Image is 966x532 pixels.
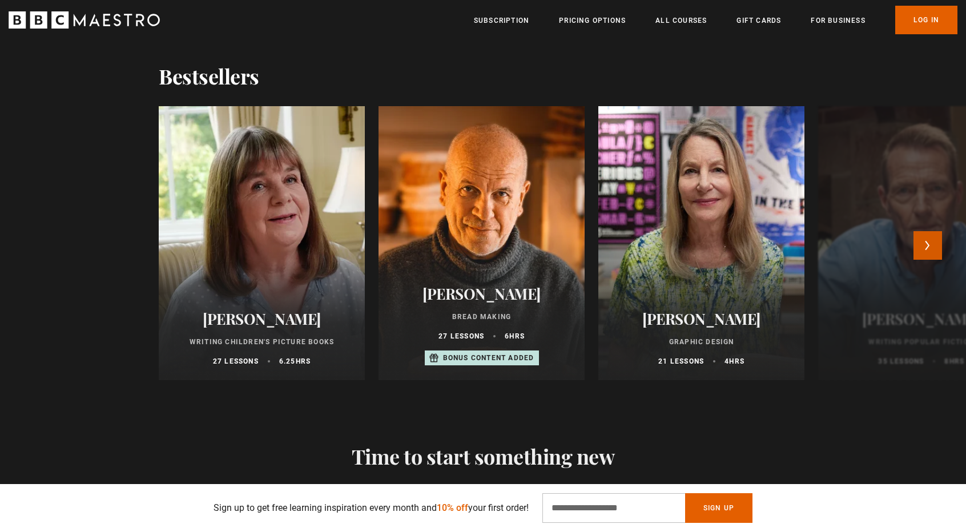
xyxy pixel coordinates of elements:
[9,11,160,29] svg: BBC Maestro
[379,106,585,380] a: [PERSON_NAME] Bread Making 27 lessons 6hrs Bonus content added
[612,337,791,347] p: Graphic Design
[279,356,311,366] p: 6.25
[655,15,707,26] a: All Courses
[438,331,484,341] p: 27 lessons
[214,501,529,515] p: Sign up to get free learning inspiration every month and your first order!
[296,357,311,365] abbr: hrs
[437,502,468,513] span: 10% off
[474,6,957,34] nav: Primary
[729,357,744,365] abbr: hrs
[172,337,351,347] p: Writing Children's Picture Books
[213,356,259,366] p: 27 lessons
[159,64,259,88] h2: Bestsellers
[949,357,965,365] abbr: hrs
[736,15,781,26] a: Gift Cards
[443,353,534,363] p: Bonus content added
[474,15,529,26] a: Subscription
[392,285,571,303] h2: [PERSON_NAME]
[685,493,752,523] button: Sign Up
[392,312,571,322] p: Bread Making
[505,331,525,341] p: 6
[598,106,804,380] a: [PERSON_NAME] Graphic Design 21 lessons 4hrs
[658,356,704,366] p: 21 lessons
[559,15,626,26] a: Pricing Options
[159,444,807,468] h2: Time to start something new
[172,310,351,328] h2: [PERSON_NAME]
[724,356,744,366] p: 4
[878,356,924,366] p: 35 lessons
[895,6,957,34] a: Log In
[811,15,865,26] a: For business
[612,310,791,328] h2: [PERSON_NAME]
[944,356,964,366] p: 8
[159,106,365,380] a: [PERSON_NAME] Writing Children's Picture Books 27 lessons 6.25hrs
[509,332,525,340] abbr: hrs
